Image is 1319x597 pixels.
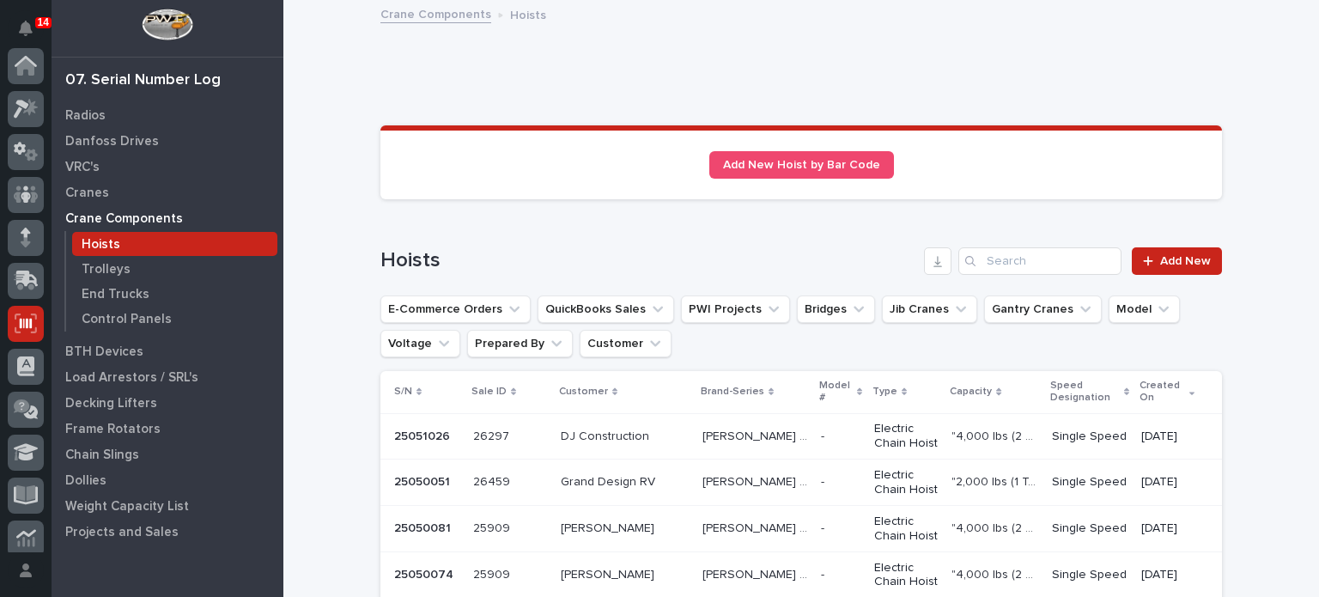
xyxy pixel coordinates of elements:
[473,426,513,444] p: 26297
[52,467,283,493] a: Dollies
[821,564,828,582] p: -
[467,330,573,357] button: Prepared By
[65,448,139,463] p: Chain Slings
[561,472,659,490] p: Grand Design RV
[52,128,283,154] a: Danfoss Drives
[38,16,49,28] p: 14
[473,564,514,582] p: 25909
[52,102,283,128] a: Radios
[821,472,828,490] p: -
[394,564,457,582] p: 25050074
[471,382,507,401] p: Sale ID
[681,295,790,323] button: PWI Projects
[1050,376,1120,408] p: Speed Designation
[984,295,1102,323] button: Gantry Cranes
[874,561,939,590] p: Electric Chain Hoist
[52,442,283,467] a: Chain Slings
[394,472,453,490] p: 25050051
[52,519,283,545] a: Projects and Sales
[65,499,189,515] p: Weight Capacity List
[473,518,514,536] p: 25909
[702,518,811,536] p: [PERSON_NAME] STK
[82,262,131,277] p: Trolleys
[52,416,283,442] a: Frame Rotators
[951,564,1042,582] p: "4,000 lbs (2 Tons)"
[66,232,283,256] a: Hoists
[882,295,977,323] button: Jib Cranes
[510,4,546,23] p: Hoists
[52,390,283,416] a: Decking Lifters
[538,295,674,323] button: QuickBooks Sales
[473,472,514,490] p: 26459
[52,180,283,205] a: Cranes
[1052,521,1128,536] p: Single Speed
[380,295,531,323] button: E-Commerce Orders
[1141,568,1194,582] p: [DATE]
[1141,521,1194,536] p: [DATE]
[819,376,853,408] p: Model #
[874,468,939,497] p: Electric Chain Hoist
[723,159,880,171] span: Add New Hoist by Bar Code
[65,108,106,124] p: Radios
[21,21,44,48] div: Notifications14
[65,186,109,201] p: Cranes
[1052,475,1128,490] p: Single Speed
[66,307,283,331] a: Control Panels
[65,525,179,540] p: Projects and Sales
[561,518,658,536] p: [PERSON_NAME]
[797,295,875,323] button: Bridges
[52,205,283,231] a: Crane Components
[52,364,283,390] a: Load Arrestors / SRL's
[951,426,1042,444] p: "4,000 lbs (2 Tons)"
[142,9,192,40] img: Workspace Logo
[66,257,283,281] a: Trolleys
[874,515,939,544] p: Electric Chain Hoist
[950,382,992,401] p: Capacity
[1052,568,1128,582] p: Single Speed
[872,382,897,401] p: Type
[709,151,894,179] a: Add New Hoist by Bar Code
[65,473,106,489] p: Dollies
[1160,255,1211,267] span: Add New
[82,287,149,302] p: End Trucks
[561,426,653,444] p: DJ Construction
[65,134,159,149] p: Danfoss Drives
[380,248,917,273] h1: Hoists
[394,426,453,444] p: 25051026
[561,564,658,582] p: [PERSON_NAME]
[559,382,608,401] p: Customer
[380,3,491,23] a: Crane Components
[380,413,1222,460] tr: 2505102625051026 2629726297 DJ ConstructionDJ Construction [PERSON_NAME] STK[PERSON_NAME] STK -- ...
[874,422,939,451] p: Electric Chain Hoist
[821,426,828,444] p: -
[66,282,283,306] a: End Trucks
[380,460,1222,506] tr: 2505005125050051 2645926459 Grand Design RVGrand Design RV [PERSON_NAME] STK[PERSON_NAME] STK -- ...
[394,518,454,536] p: 25050081
[821,518,828,536] p: -
[1109,295,1180,323] button: Model
[82,237,120,253] p: Hoists
[951,518,1042,536] p: "4,000 lbs (2 Tons)"
[65,370,198,386] p: Load Arrestors / SRL's
[1140,376,1184,408] p: Created On
[702,472,811,490] p: [PERSON_NAME] STK
[1141,429,1194,444] p: [DATE]
[380,330,460,357] button: Voltage
[65,422,161,437] p: Frame Rotators
[82,312,172,327] p: Control Panels
[65,396,157,411] p: Decking Lifters
[958,247,1121,275] input: Search
[1132,247,1222,275] a: Add New
[394,382,412,401] p: S/N
[1052,429,1128,444] p: Single Speed
[8,10,44,46] button: Notifications
[951,472,1042,490] p: "2,000 lbs (1 Ton)"
[65,211,183,227] p: Crane Components
[580,330,672,357] button: Customer
[65,71,221,90] div: 07. Serial Number Log
[52,154,283,180] a: VRC's
[380,506,1222,552] tr: 2505008125050081 2590925909 [PERSON_NAME][PERSON_NAME] [PERSON_NAME] STK[PERSON_NAME] STK -- Elec...
[701,382,764,401] p: Brand-Series
[702,426,811,444] p: [PERSON_NAME] STK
